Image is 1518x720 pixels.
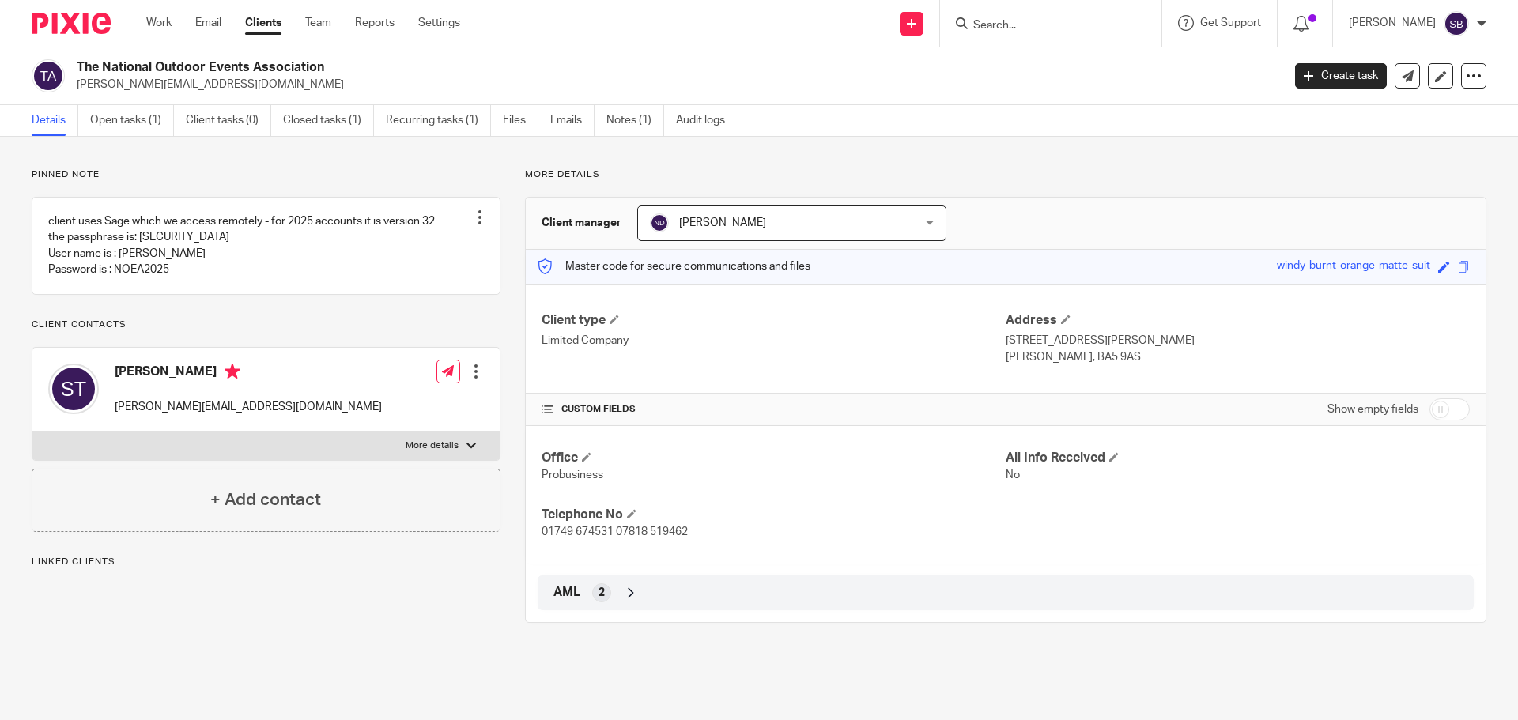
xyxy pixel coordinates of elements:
a: Emails [550,105,595,136]
p: More details [406,439,459,452]
div: windy-burnt-orange-matte-suit [1277,258,1430,276]
p: [PERSON_NAME], BA5 9AS [1006,349,1470,365]
a: Reports [355,15,395,31]
span: Get Support [1200,17,1261,28]
span: No [1006,469,1020,481]
a: Open tasks (1) [90,105,174,136]
a: Email [195,15,221,31]
h4: CUSTOM FIELDS [542,403,1006,416]
a: Settings [418,15,460,31]
img: svg%3E [650,213,669,232]
h4: Office [542,450,1006,466]
a: Details [32,105,78,136]
span: AML [553,584,580,601]
h4: Telephone No [542,507,1006,523]
span: [PERSON_NAME] [679,217,766,228]
a: Work [146,15,172,31]
span: 01749 674531 07818 519462 [542,526,688,537]
img: svg%3E [1444,11,1469,36]
a: Notes (1) [606,105,664,136]
p: Linked clients [32,556,500,568]
i: Primary [225,364,240,379]
span: 2 [599,585,605,601]
p: Master code for secure communications and files [538,258,810,274]
a: Client tasks (0) [186,105,271,136]
p: [PERSON_NAME][EMAIL_ADDRESS][DOMAIN_NAME] [115,399,382,415]
img: svg%3E [48,364,99,414]
h4: [PERSON_NAME] [115,364,382,383]
h4: Client type [542,312,1006,329]
input: Search [972,19,1114,33]
h3: Client manager [542,215,621,231]
img: svg%3E [32,59,65,92]
p: [STREET_ADDRESS][PERSON_NAME] [1006,333,1470,349]
a: Team [305,15,331,31]
h2: The National Outdoor Events Association [77,59,1033,76]
h4: + Add contact [210,488,321,512]
p: Limited Company [542,333,1006,349]
p: Client contacts [32,319,500,331]
h4: All Info Received [1006,450,1470,466]
p: [PERSON_NAME][EMAIL_ADDRESS][DOMAIN_NAME] [77,77,1271,92]
img: Pixie [32,13,111,34]
h4: Address [1006,312,1470,329]
a: Files [503,105,538,136]
a: Create task [1295,63,1387,89]
a: Clients [245,15,281,31]
a: Recurring tasks (1) [386,105,491,136]
label: Show empty fields [1327,401,1418,417]
a: Closed tasks (1) [283,105,374,136]
a: Audit logs [676,105,737,136]
p: More details [525,168,1486,181]
p: [PERSON_NAME] [1349,15,1436,31]
p: Pinned note [32,168,500,181]
span: Probusiness [542,469,603,481]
